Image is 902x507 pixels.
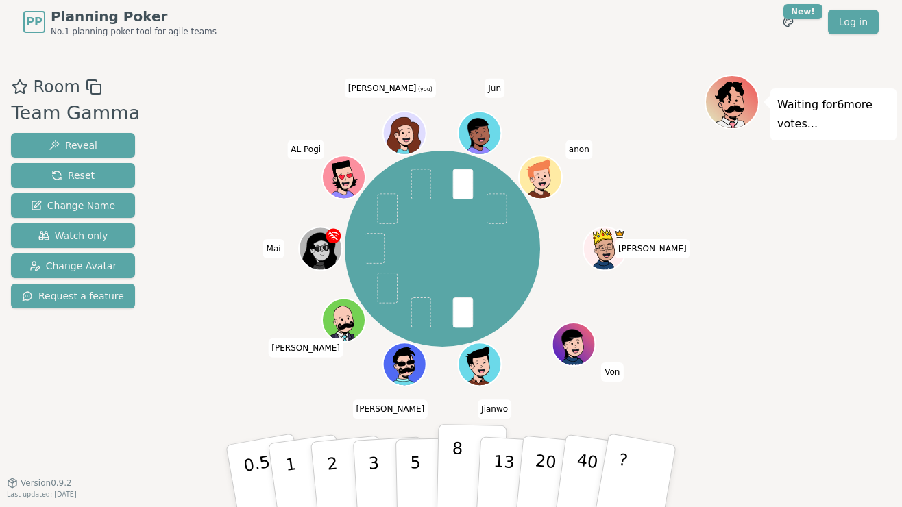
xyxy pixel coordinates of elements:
span: Click to change your name [601,362,623,382]
button: Version0.9.2 [7,478,72,489]
button: Change Name [11,193,135,218]
span: Change Name [31,199,115,212]
span: PP [26,14,42,30]
span: Click to change your name [478,399,511,419]
span: Click to change your name [485,79,504,98]
span: Ken is the host [615,228,626,239]
div: New! [783,4,822,19]
span: Last updated: [DATE] [7,491,77,498]
span: Reveal [49,138,97,152]
p: Waiting for 6 more votes... [777,95,890,134]
span: Click to change your name [268,338,343,358]
span: Click to change your name [263,239,284,258]
div: Team Gamma [12,99,141,127]
span: Reset [51,169,95,182]
span: Request a feature [22,289,124,303]
span: Room [34,75,80,99]
button: New! [776,10,801,34]
span: (you) [416,86,432,92]
span: Click to change your name [565,140,593,159]
span: Change Avatar [29,259,117,273]
span: Click to change your name [353,399,428,419]
span: Click to change your name [345,79,436,98]
span: Version 0.9.2 [21,478,72,489]
button: Change Avatar [11,253,135,278]
button: Reveal [11,133,135,158]
button: Add as favourite [12,75,28,99]
span: Watch only [38,229,108,243]
span: No.1 planning poker tool for agile teams [51,26,217,37]
button: Reset [11,163,135,188]
button: Request a feature [11,284,135,308]
button: Click to change your avatar [385,113,425,153]
a: Log in [828,10,879,34]
span: Planning Poker [51,7,217,26]
span: Click to change your name [287,140,324,159]
span: Click to change your name [615,239,690,258]
a: PPPlanning PokerNo.1 planning poker tool for agile teams [23,7,217,37]
button: Watch only [11,223,135,248]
